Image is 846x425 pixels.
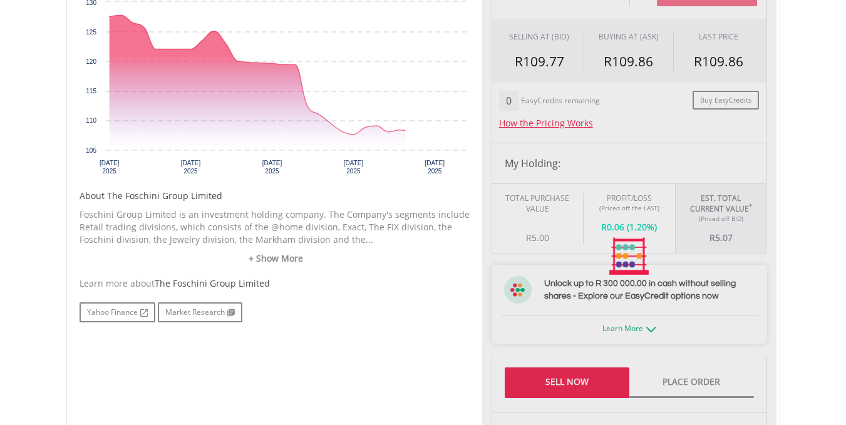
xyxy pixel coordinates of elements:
a: Market Research [158,302,242,322]
text: 115 [86,88,96,95]
text: 125 [86,29,96,36]
text: [DATE] 2025 [425,160,445,175]
text: [DATE] 2025 [180,160,200,175]
h5: About The Foschini Group Limited [80,190,473,202]
a: + Show More [80,252,473,265]
text: 120 [86,58,96,65]
text: [DATE] 2025 [99,160,119,175]
text: 105 [86,147,96,154]
text: [DATE] 2025 [343,160,363,175]
a: Yahoo Finance [80,302,155,322]
span: The Foschini Group Limited [155,277,270,289]
p: Foschini Group Limited is an investment holding company. The Company's segments include Retail tr... [80,208,473,246]
text: [DATE] 2025 [262,160,282,175]
text: 110 [86,117,96,124]
div: Learn more about [80,277,473,290]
